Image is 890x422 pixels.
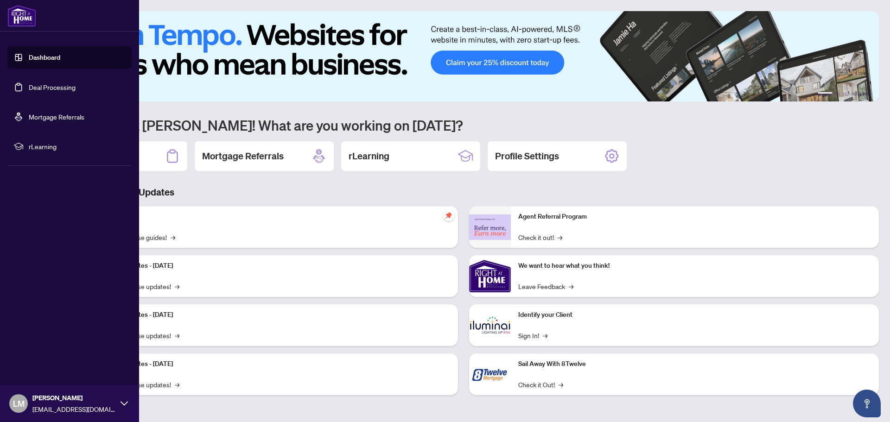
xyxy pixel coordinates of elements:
p: Platform Updates - [DATE] [97,310,451,320]
p: Agent Referral Program [518,212,871,222]
a: Mortgage Referrals [29,113,84,121]
img: Sail Away With 8Twelve [469,353,511,395]
a: Check it out!→ [518,232,562,242]
img: logo [7,5,36,27]
p: Identify your Client [518,310,871,320]
button: 1 [818,92,833,96]
span: → [175,281,179,291]
a: Deal Processing [29,83,76,91]
p: We want to hear what you think! [518,261,871,271]
span: [EMAIL_ADDRESS][DOMAIN_NAME] [32,404,116,414]
img: Slide 0 [48,11,879,101]
button: Open asap [853,390,881,417]
p: Sail Away With 8Twelve [518,359,871,369]
a: Dashboard [29,53,60,62]
span: pushpin [443,210,454,221]
span: rLearning [29,141,125,151]
button: 2 [836,92,840,96]
button: 4 [851,92,855,96]
span: → [558,232,562,242]
a: Check it Out!→ [518,379,563,390]
h2: rLearning [349,150,389,163]
span: → [543,330,547,340]
span: → [559,379,563,390]
img: Agent Referral Program [469,214,511,240]
span: LM [13,397,25,410]
h1: Welcome back [PERSON_NAME]! What are you working on [DATE]? [48,116,879,134]
img: Identify your Client [469,304,511,346]
h2: Mortgage Referrals [202,150,284,163]
img: We want to hear what you think! [469,255,511,297]
p: Self-Help [97,212,451,222]
a: Sign In!→ [518,330,547,340]
button: 3 [844,92,847,96]
span: → [175,330,179,340]
span: → [569,281,573,291]
h2: Profile Settings [495,150,559,163]
p: Platform Updates - [DATE] [97,359,451,369]
button: 6 [866,92,870,96]
button: 5 [858,92,862,96]
span: → [175,379,179,390]
p: Platform Updates - [DATE] [97,261,451,271]
span: [PERSON_NAME] [32,393,116,403]
a: Leave Feedback→ [518,281,573,291]
span: → [171,232,175,242]
h3: Brokerage & Industry Updates [48,186,879,199]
